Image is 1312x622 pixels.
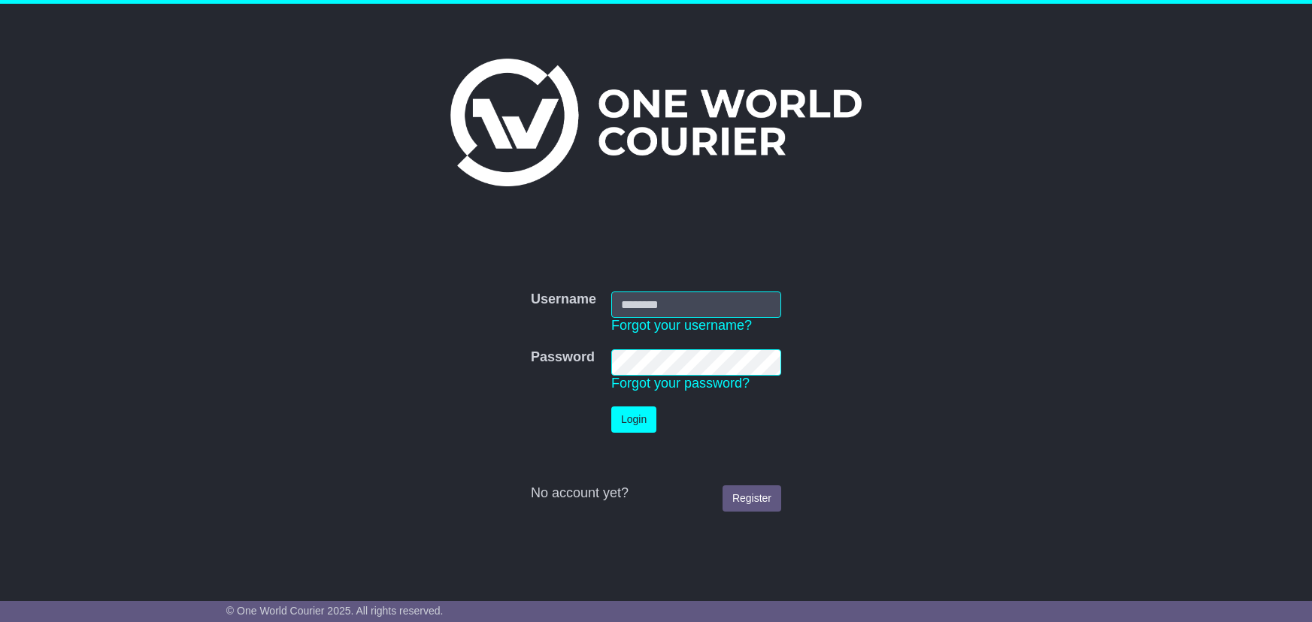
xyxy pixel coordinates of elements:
[226,605,444,617] span: © One World Courier 2025. All rights reserved.
[531,485,781,502] div: No account yet?
[611,318,752,333] a: Forgot your username?
[611,376,750,391] a: Forgot your password?
[531,291,596,308] label: Username
[611,406,656,433] button: Login
[531,349,595,366] label: Password
[450,59,861,186] img: One World
[723,485,781,512] a: Register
